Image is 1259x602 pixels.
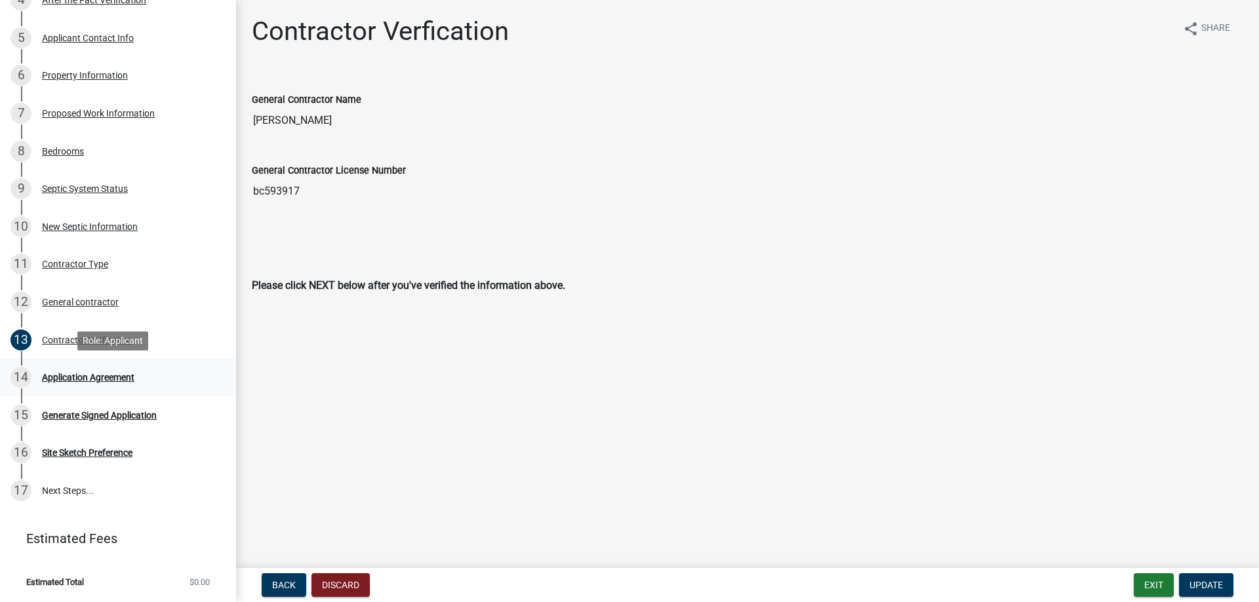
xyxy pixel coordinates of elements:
div: Applicant Contact Info [42,33,134,43]
strong: Please click NEXT below after you've verified the information above. [252,279,565,292]
label: General Contractor Name [252,96,361,105]
div: Role: Applicant [77,331,148,350]
label: General Contractor License Number [252,166,406,176]
span: Back [272,580,296,590]
a: Estimated Fees [10,525,215,552]
div: 10 [10,216,31,237]
button: shareShare [1172,16,1241,41]
div: New Septic Information [42,222,138,231]
span: Update [1189,580,1223,590]
div: General contractor [42,297,119,307]
button: Back [262,573,306,597]
div: 14 [10,367,31,388]
div: 15 [10,405,31,426]
div: Septic System Status [42,184,128,193]
button: Update [1179,573,1233,597]
div: Proposed Work Information [42,109,155,118]
div: Bedrooms [42,147,84,156]
div: 17 [10,480,31,501]
span: Share [1201,21,1230,37]
div: 9 [10,178,31,199]
div: 6 [10,65,31,86]
div: Contractor Verfication [42,335,133,345]
div: Property Information [42,71,128,80]
div: Site Sketch Preference [42,448,132,457]
button: Discard [311,573,370,597]
span: $0.00 [190,578,210,586]
div: 8 [10,141,31,162]
div: 16 [10,442,31,463]
div: 5 [10,28,31,48]
div: 12 [10,292,31,312]
div: 13 [10,329,31,350]
div: 11 [10,254,31,274]
div: Generate Signed Application [42,411,157,420]
button: Exit [1134,573,1174,597]
i: share [1183,21,1199,37]
h1: Contractor Verfication [252,16,509,47]
div: Contractor Type [42,259,108,269]
div: 7 [10,103,31,124]
div: Application Agreement [42,373,134,382]
span: Estimated Total [26,578,84,586]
